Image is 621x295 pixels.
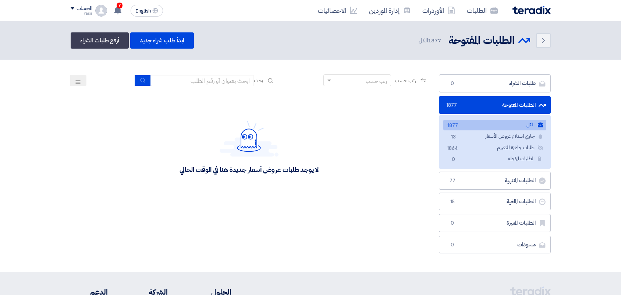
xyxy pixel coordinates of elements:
a: الطلبات المميزة0 [439,214,551,232]
img: Teradix logo [512,6,551,14]
span: 77 [448,177,457,185]
span: 0 [448,241,457,249]
input: ابحث بعنوان أو رقم الطلب [151,75,254,86]
img: Hello [220,121,278,157]
span: 1877 [428,36,441,45]
span: 1877 [449,122,458,130]
span: رتب حسب [395,77,416,84]
button: English [131,5,163,17]
span: 0 [448,220,457,227]
span: English [135,8,151,14]
a: أرفع طلبات الشراء [71,32,129,49]
div: Yasir [71,11,92,15]
a: الطلبات المنتهية77 [439,172,551,190]
a: الطلبات الملغية15 [439,193,551,211]
a: مسودات0 [439,236,551,254]
span: بحث [254,77,263,84]
div: لا يوجد طلبات عروض أسعار جديدة هنا في الوقت الحالي [180,165,318,174]
a: جاري استلام عروض الأسعار [443,131,546,142]
a: ابدأ طلب شراء جديد [130,32,194,49]
img: profile_test.png [95,5,107,17]
a: الأوردرات [416,2,461,19]
a: طلبات جاهزة للتقييم [443,143,546,153]
a: الطلبات المؤجلة [443,154,546,164]
span: 0 [449,156,458,164]
a: الطلبات المفتوحة1877 [439,96,551,114]
a: الطلبات [461,2,504,19]
a: الاحصائيات [312,2,363,19]
h2: الطلبات المفتوحة [448,34,515,48]
a: طلبات الشراء0 [439,74,551,92]
span: 1864 [449,145,458,152]
span: 15 [448,198,457,206]
a: إدارة الموردين [363,2,416,19]
a: الكل [443,120,546,130]
div: رتب حسب [366,77,387,85]
span: 0 [448,80,457,87]
div: الحساب [77,6,92,12]
span: 1877 [448,102,457,109]
span: الكل [419,36,442,45]
span: 7 [117,3,123,8]
span: 13 [449,133,458,141]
